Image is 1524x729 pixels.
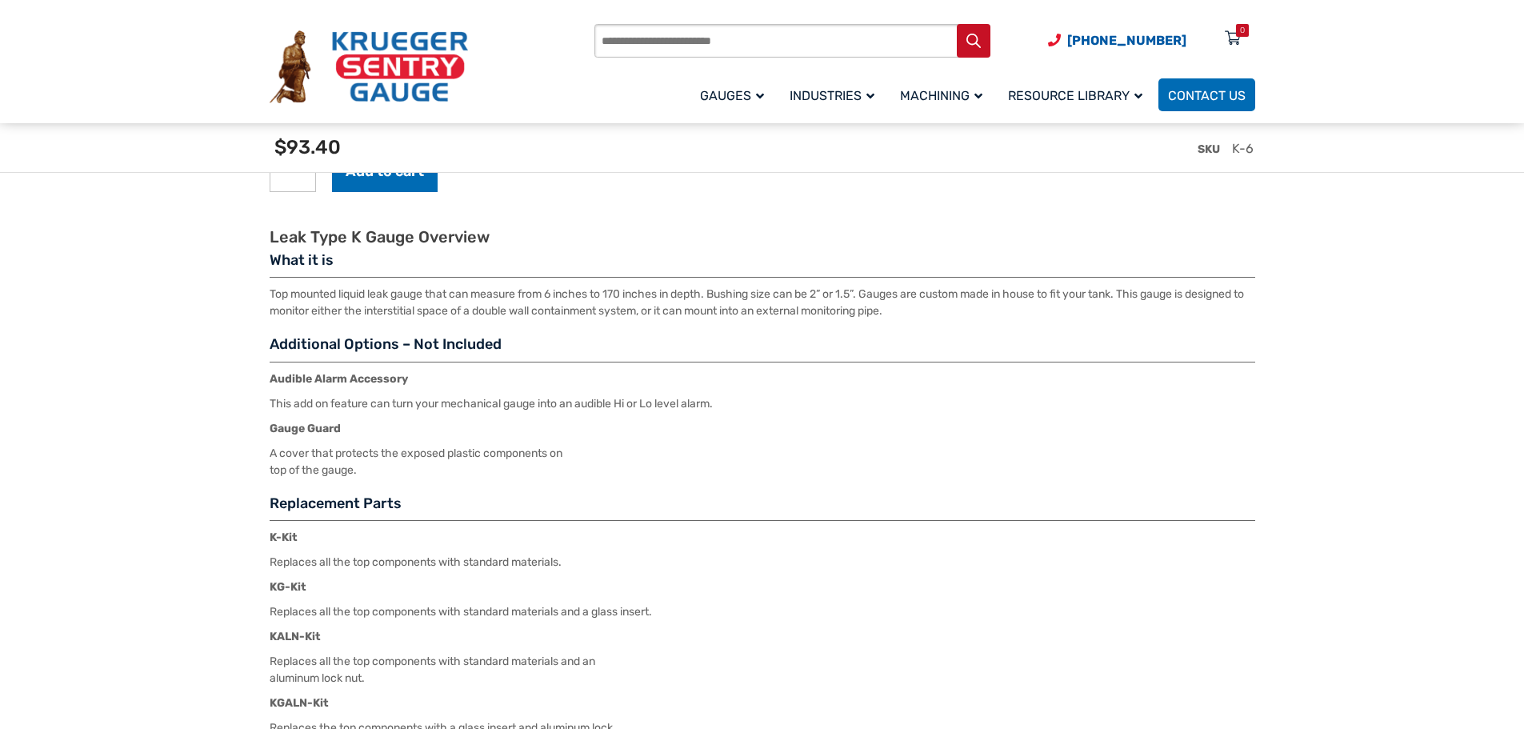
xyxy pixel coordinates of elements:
[890,76,998,114] a: Machining
[1158,78,1255,111] a: Contact Us
[270,395,1255,412] p: This add on feature can turn your mechanical gauge into an audible Hi or Lo level alarm.
[270,286,1255,319] p: Top mounted liquid leak gauge that can measure from 6 inches to 170 inches in depth. Bushing size...
[690,76,780,114] a: Gauges
[270,251,1255,278] h3: What it is
[270,696,329,710] strong: KGALN-Kit
[1168,88,1246,103] span: Contact Us
[270,580,306,594] strong: KG-Kit
[270,603,1255,620] p: Replaces all the top components with standard materials and a glass insert.
[270,445,1255,479] p: A cover that protects the exposed plastic components on top of the gauge.
[1008,88,1142,103] span: Resource Library
[270,653,1255,687] p: Replaces all the top components with standard materials and an aluminum lock nut.
[270,422,341,435] strong: Gauge Guard
[270,531,298,544] strong: K-Kit
[270,30,468,104] img: Krueger Sentry Gauge
[700,88,764,103] span: Gauges
[1240,24,1245,37] div: 0
[1067,33,1186,48] span: [PHONE_NUMBER]
[270,630,321,643] strong: KALN-Kit
[270,372,408,386] strong: Audible Alarm Accessory
[900,88,982,103] span: Machining
[270,495,1255,522] h3: Replacement Parts
[270,227,1255,247] h2: Leak Type K Gauge Overview
[270,335,1255,362] h3: Additional Options – Not Included
[1232,141,1254,156] span: K-6
[1048,30,1186,50] a: Phone Number (920) 434-8860
[1198,142,1220,156] span: SKU
[790,88,874,103] span: Industries
[270,554,1255,571] p: Replaces all the top components with standard materials.
[780,76,890,114] a: Industries
[998,76,1158,114] a: Resource Library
